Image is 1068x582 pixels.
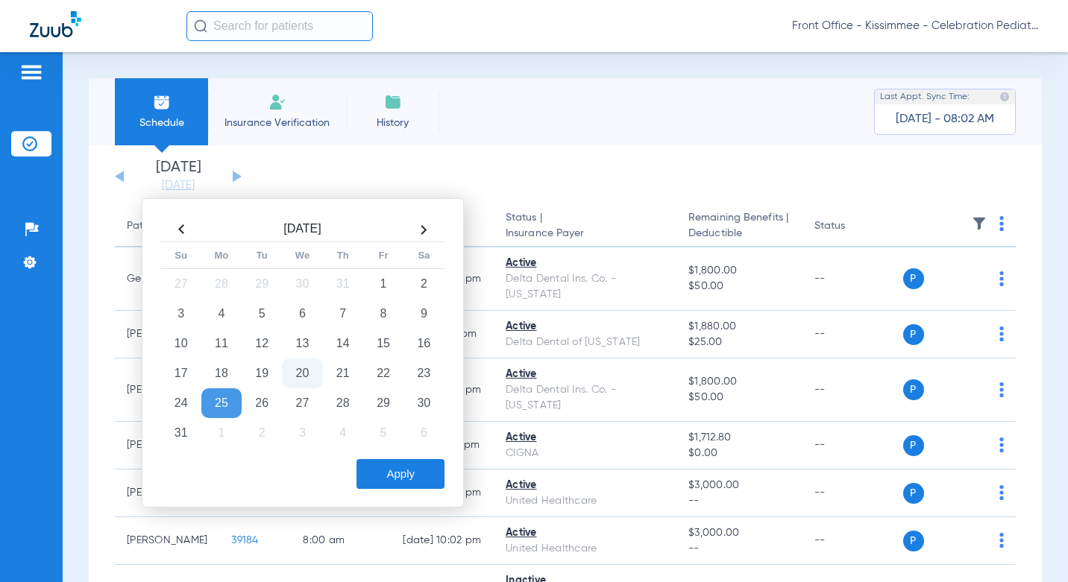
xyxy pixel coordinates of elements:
[291,517,391,565] td: 8:00 AM
[688,493,790,509] span: --
[153,93,171,111] img: Schedule
[506,335,665,350] div: Delta Dental of [US_STATE]
[792,19,1038,34] span: Front Office - Kissimmee - Celebration Pediatric Dentistry
[880,89,970,104] span: Last Appt. Sync Time:
[219,116,335,130] span: Insurance Verification
[903,531,924,551] span: P
[268,93,286,111] img: Manual Insurance Verification
[506,446,665,461] div: CIGNA
[999,92,1010,102] img: last sync help info
[186,11,373,41] input: Search for patients
[999,382,1004,397] img: group-dot-blue.svg
[802,422,903,469] td: --
[999,485,1004,500] img: group-dot-blue.svg
[506,382,665,414] div: Delta Dental Ins. Co. - [US_STATE]
[231,535,258,545] span: 39184
[688,335,790,350] span: $25.00
[802,469,903,517] td: --
[688,430,790,446] span: $1,712.80
[506,367,665,382] div: Active
[999,271,1004,286] img: group-dot-blue.svg
[903,483,924,504] span: P
[676,206,802,247] th: Remaining Benefits |
[688,541,790,557] span: --
[506,319,665,335] div: Active
[506,478,665,493] div: Active
[133,160,223,193] li: [DATE]
[133,178,223,193] a: [DATE]
[896,112,994,127] span: [DATE] - 08:02 AM
[494,206,676,247] th: Status |
[506,525,665,541] div: Active
[194,19,207,33] img: Search Icon
[127,218,207,234] div: Patient Name
[384,93,402,111] img: History
[688,263,790,279] span: $1,800.00
[999,326,1004,341] img: group-dot-blue.svg
[972,216,987,231] img: filter.svg
[357,116,428,130] span: History
[506,271,665,303] div: Delta Dental Ins. Co. - [US_STATE]
[688,226,790,241] span: Deductible
[993,510,1068,582] iframe: Chat Widget
[688,390,790,405] span: $50.00
[999,437,1004,452] img: group-dot-blue.svg
[506,541,665,557] div: United Healthcare
[688,446,790,461] span: $0.00
[999,216,1004,231] img: group-dot-blue.svg
[201,218,403,242] th: [DATE]
[903,379,924,400] span: P
[688,319,790,335] span: $1,880.00
[688,279,790,294] span: $50.00
[802,517,903,565] td: --
[115,517,219,565] td: [PERSON_NAME]
[802,247,903,311] td: --
[506,226,665,241] span: Insurance Payer
[903,268,924,289] span: P
[688,525,790,541] span: $3,000.00
[903,435,924,456] span: P
[688,374,790,390] span: $1,800.00
[688,478,790,493] span: $3,000.00
[126,116,197,130] span: Schedule
[30,11,81,37] img: Zuub Logo
[506,430,665,446] div: Active
[506,493,665,509] div: United Healthcare
[19,63,43,81] img: hamburger-icon
[506,256,665,271] div: Active
[391,517,494,565] td: [DATE] 10:02 PM
[802,311,903,358] td: --
[127,218,192,234] div: Patient Name
[802,206,903,247] th: Status
[903,324,924,345] span: P
[802,358,903,422] td: --
[356,459,445,489] button: Apply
